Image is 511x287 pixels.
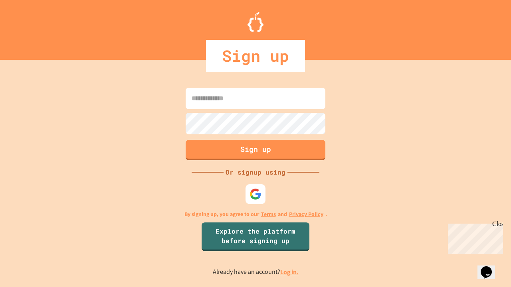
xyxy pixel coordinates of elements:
[206,40,305,72] div: Sign up
[213,267,299,277] p: Already have an account?
[184,210,327,218] p: By signing up, you agree to our and .
[250,188,261,200] img: google-icon.svg
[3,3,55,51] div: Chat with us now!Close
[477,255,503,279] iframe: chat widget
[224,167,287,177] div: Or signup using
[445,220,503,254] iframe: chat widget
[261,210,276,218] a: Terms
[186,140,325,160] button: Sign up
[280,268,299,276] a: Log in.
[248,12,263,32] img: Logo.svg
[202,222,309,251] a: Explore the platform before signing up
[289,210,323,218] a: Privacy Policy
